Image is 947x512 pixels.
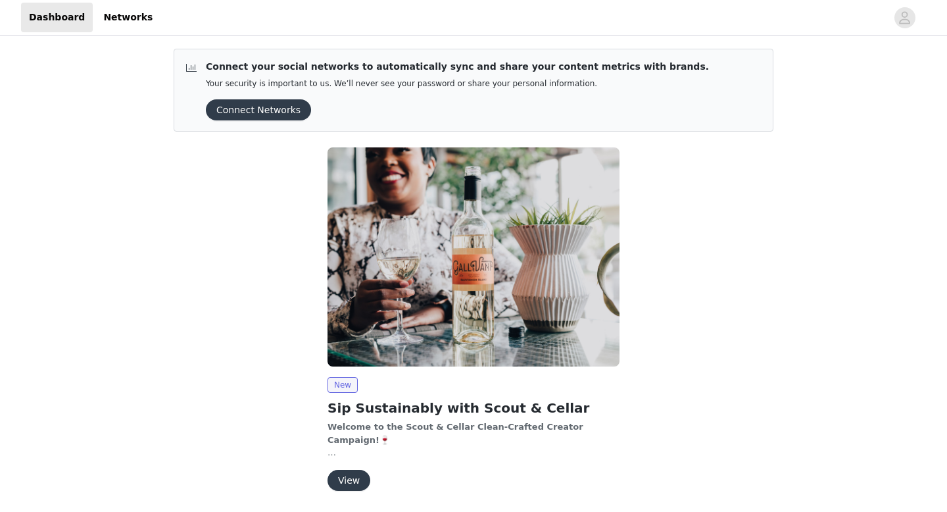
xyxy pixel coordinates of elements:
p: Your security is important to us. We’ll never see your password or share your personal information. [206,79,709,89]
a: Dashboard [21,3,93,32]
span: New [328,377,358,393]
strong: Welcome to the Scout & Cellar Clean-Crafted Creator Campaign! [328,422,583,445]
p: Connect your social networks to automatically sync and share your content metrics with brands. [206,60,709,74]
a: Networks [95,3,160,32]
a: View [328,476,370,486]
p: 🍷 [328,421,619,446]
div: avatar [898,7,911,28]
h2: Sip Sustainably with Scout & Cellar [328,398,619,418]
button: View [328,470,370,491]
button: Connect Networks [206,99,311,120]
img: Scout & Cellar [328,147,619,367]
